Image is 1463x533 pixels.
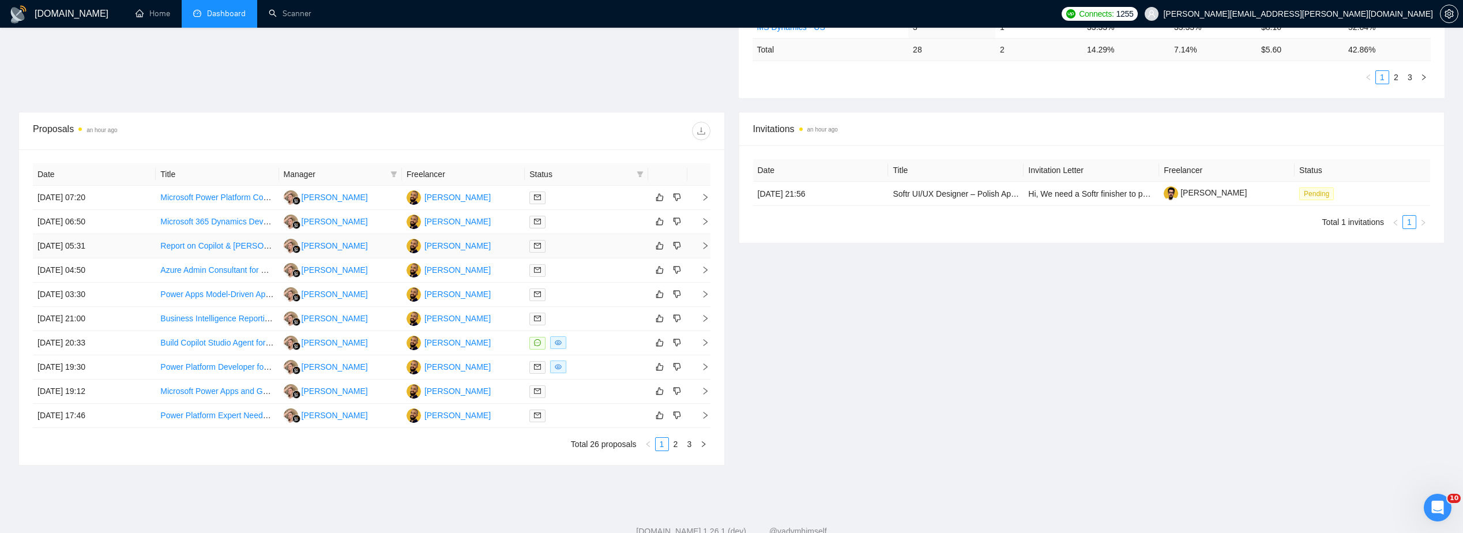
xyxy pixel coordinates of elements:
a: setting [1440,9,1458,18]
a: VZ[PERSON_NAME] [284,386,368,395]
span: right [700,441,707,448]
img: VZ [284,384,298,399]
div: [PERSON_NAME] [424,264,491,276]
button: like [653,190,667,204]
span: mail [534,363,541,370]
img: FA [407,384,421,399]
a: Softr UI/UX Designer – Polish App to Figma (2-Day Sprint) [893,189,1101,198]
img: VZ [284,408,298,423]
img: c1Mj_rRfwr79KJlLERl1t-MhAjBQyheYdwHOVrswn9N25Lliy2DhG8ipB4DmdwUbaN [1164,186,1178,201]
a: VZ[PERSON_NAME] [284,410,368,419]
td: 2 [995,38,1082,61]
span: like [656,217,664,226]
span: Status [529,168,631,181]
img: VZ [284,190,298,205]
a: FA[PERSON_NAME] [407,216,491,226]
td: Microsoft 365 Dynamics Developer (Power Pages, Power Apps, SharePoint & AI Agents) [156,210,279,234]
span: dislike [673,338,681,347]
button: left [1389,215,1402,229]
img: FA [407,190,421,205]
td: [DATE] 21:00 [33,307,156,331]
button: dislike [670,190,684,204]
a: searchScanner [269,9,311,18]
a: 2 [670,438,682,451]
li: 1 [1375,70,1389,84]
button: like [653,360,667,374]
span: left [645,441,652,448]
span: right [692,217,709,226]
li: Total 1 invitations [1322,215,1384,229]
td: Microsoft Power Apps and GPT Integrations needed [156,380,279,404]
td: Total [753,38,909,61]
li: 1 [1402,215,1416,229]
button: dislike [670,360,684,374]
td: Azure Admin Consultant for Billing Setup and Power Platform Integration [156,258,279,283]
li: Next Page [697,437,710,451]
span: left [1392,219,1399,226]
img: gigradar-bm.png [292,221,300,229]
span: dislike [673,217,681,226]
th: Freelancer [1159,159,1295,182]
span: left [1365,74,1372,81]
button: dislike [670,336,684,350]
time: an hour ago [86,127,117,133]
span: right [1420,219,1427,226]
li: Next Page [1416,215,1430,229]
td: 42.86 % [1344,38,1431,61]
td: [DATE] 03:30 [33,283,156,307]
li: 3 [683,437,697,451]
img: VZ [284,360,298,374]
img: VZ [284,239,298,253]
td: [DATE] 19:30 [33,355,156,380]
div: [PERSON_NAME] [424,191,491,204]
span: dislike [673,362,681,371]
a: Power Platform Expert Needed for Custom Email Tagging Functionality [160,411,413,420]
a: [PERSON_NAME] [1164,188,1247,197]
button: like [653,239,667,253]
div: [PERSON_NAME] [424,361,491,373]
a: Microsoft Power Platform Consultant – Grant Management Solution [160,193,401,202]
a: VZ[PERSON_NAME] [284,362,368,371]
span: mail [534,266,541,273]
span: right [692,193,709,201]
a: homeHome [136,9,170,18]
div: [PERSON_NAME] [302,264,368,276]
span: like [656,314,664,323]
div: [PERSON_NAME] [424,385,491,397]
span: right [692,339,709,347]
th: Status [1295,159,1430,182]
img: gigradar-bm.png [292,269,300,277]
span: like [656,386,664,396]
a: Azure Admin Consultant for Billing Setup and Power Platform Integration [160,265,419,275]
td: [DATE] 04:50 [33,258,156,283]
button: dislike [670,408,684,422]
a: VZ[PERSON_NAME] [284,265,368,274]
td: 14.29 % [1082,38,1169,61]
a: FA[PERSON_NAME] [407,265,491,274]
img: FA [407,311,421,326]
button: right [1417,70,1431,84]
img: gigradar-bm.png [292,391,300,399]
span: download [693,126,710,136]
span: mail [534,242,541,249]
span: right [1420,74,1427,81]
span: dislike [673,265,681,275]
button: right [1416,215,1430,229]
img: gigradar-bm.png [292,197,300,205]
a: FA[PERSON_NAME] [407,192,491,201]
div: [PERSON_NAME] [302,215,368,228]
img: FA [407,336,421,350]
span: mail [534,412,541,419]
li: 2 [1389,70,1403,84]
a: 1 [656,438,668,451]
div: [PERSON_NAME] [424,239,491,252]
button: setting [1440,5,1458,23]
a: Pending [1299,189,1338,198]
span: right [692,411,709,419]
a: Report on Copilot & [PERSON_NAME] for Student Learning in Power BI [160,241,418,250]
img: gigradar-bm.png [292,366,300,374]
button: dislike [670,215,684,228]
span: mail [534,291,541,298]
button: dislike [670,384,684,398]
div: [PERSON_NAME] [424,336,491,349]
